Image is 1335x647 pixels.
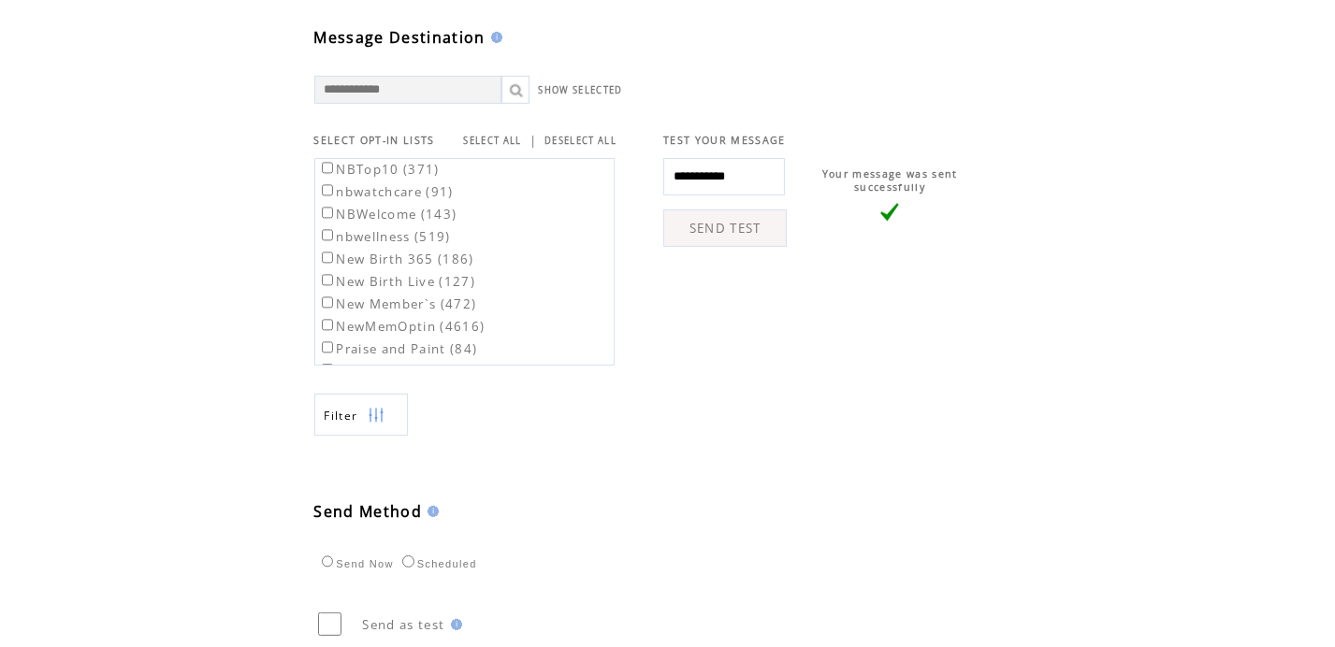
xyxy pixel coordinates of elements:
[880,203,899,222] img: vLarge.png
[318,183,454,200] label: nbwatchcare (91)
[322,319,334,331] input: NewMemOptin (4616)
[445,619,462,630] img: help.gif
[314,27,486,48] span: Message Destination
[322,184,334,196] input: nbwatchcare (91)
[368,395,385,437] img: filters.png
[318,295,477,312] label: New Member`s (472)
[318,340,478,357] label: Praise and Paint (84)
[322,341,334,353] input: Praise and Paint (84)
[486,32,502,43] img: help.gif
[322,364,334,376] input: Seniors (82)
[322,252,334,264] input: New Birth 365 (186)
[318,206,457,223] label: NBWelcome (143)
[317,558,394,569] label: Send Now
[314,394,408,436] a: Filter
[363,616,445,633] span: Send as test
[322,162,334,174] input: NBTop10 (371)
[318,228,451,245] label: nbwellness (519)
[422,506,439,517] img: help.gif
[314,134,435,147] span: SELECT OPT-IN LISTS
[318,318,486,335] label: NewMemOptin (4616)
[322,207,334,219] input: NBWelcome (143)
[663,134,786,147] span: TEST YOUR MESSAGE
[402,555,414,568] input: Scheduled
[322,296,334,309] input: New Member`s (472)
[322,229,334,241] input: nbwellness (519)
[398,558,477,569] label: Scheduled
[464,135,522,147] a: SELECT ALL
[530,132,537,149] span: |
[325,408,358,424] span: Show filters
[322,274,334,286] input: New Birth Live (127)
[544,135,617,147] a: DESELECT ALL
[322,555,334,568] input: Send Now
[539,84,623,96] a: SHOW SELECTED
[663,209,787,247] a: SEND TEST
[318,362,418,379] label: Seniors (82)
[318,161,440,178] label: NBTop10 (371)
[822,167,958,194] span: Your message was sent successfully
[314,501,423,522] span: Send Method
[318,251,474,267] label: New Birth 365 (186)
[318,273,476,290] label: New Birth Live (127)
